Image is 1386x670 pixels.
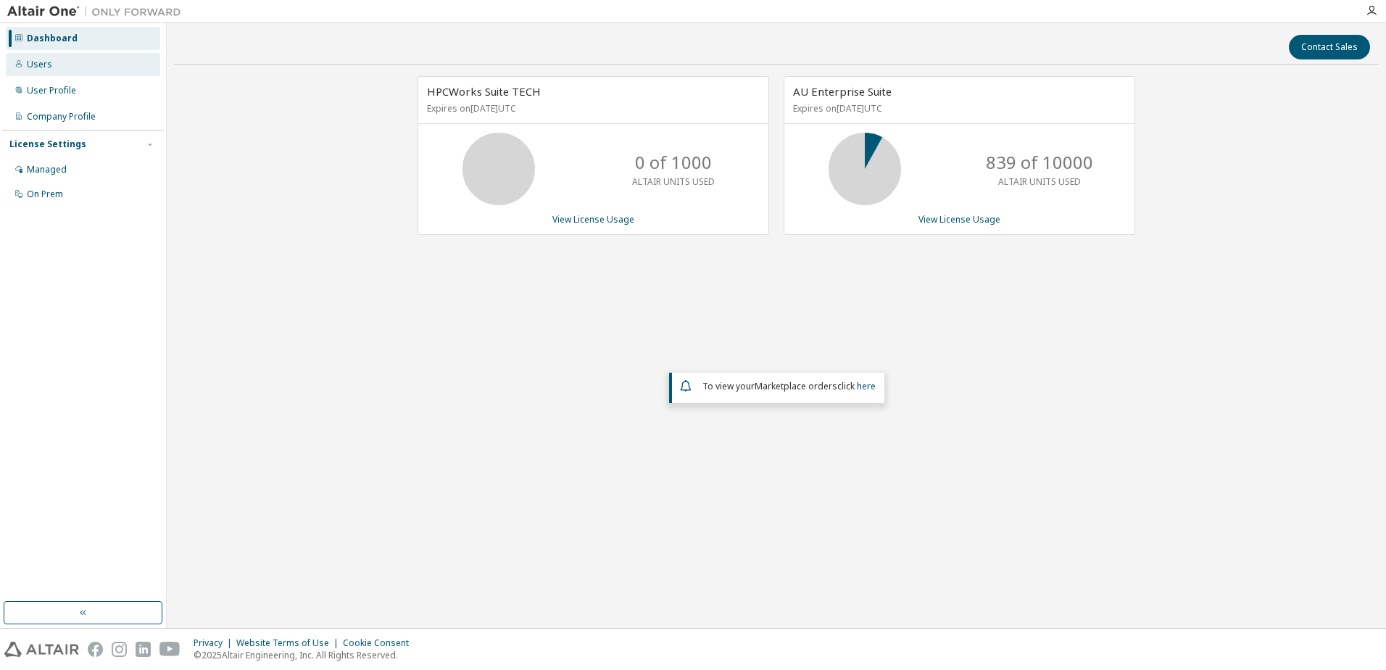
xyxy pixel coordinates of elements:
a: here [857,380,876,392]
div: Dashboard [27,33,78,44]
em: Marketplace orders [755,380,837,392]
img: Altair One [7,4,188,19]
p: 839 of 10000 [986,150,1093,175]
div: Website Terms of Use [236,637,343,649]
div: Managed [27,164,67,175]
div: User Profile [27,85,76,96]
div: Cookie Consent [343,637,418,649]
span: To view your click [702,380,876,392]
img: facebook.svg [88,642,103,657]
img: instagram.svg [112,642,127,657]
p: Expires on [DATE] UTC [427,102,756,115]
img: linkedin.svg [136,642,151,657]
span: HPCWorks Suite TECH [427,84,541,99]
div: Company Profile [27,111,96,123]
p: ALTAIR UNITS USED [632,175,715,188]
div: License Settings [9,138,86,150]
div: Privacy [194,637,236,649]
p: © 2025 Altair Engineering, Inc. All Rights Reserved. [194,649,418,661]
div: Users [27,59,52,70]
span: AU Enterprise Suite [793,84,892,99]
p: ALTAIR UNITS USED [998,175,1081,188]
a: View License Usage [552,213,634,226]
img: youtube.svg [159,642,180,657]
p: Expires on [DATE] UTC [793,102,1122,115]
button: Contact Sales [1289,35,1370,59]
div: On Prem [27,189,63,200]
a: View License Usage [918,213,1000,226]
img: altair_logo.svg [4,642,79,657]
p: 0 of 1000 [635,150,712,175]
